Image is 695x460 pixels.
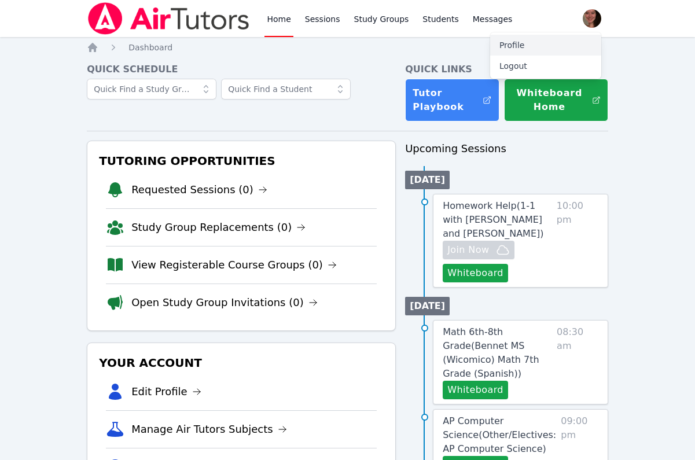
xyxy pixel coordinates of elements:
span: 10:00 pm [557,199,598,282]
img: Air Tutors [87,2,251,35]
a: Profile [490,35,601,56]
a: Edit Profile [131,384,201,400]
h3: Upcoming Sessions [405,141,608,157]
a: Tutor Playbook [405,79,499,122]
a: Study Group Replacements (0) [131,219,306,235]
button: Whiteboard Home [504,79,608,122]
li: [DATE] [405,297,450,315]
span: Homework Help ( 1-1 with [PERSON_NAME] and [PERSON_NAME] ) [443,200,543,239]
a: View Registerable Course Groups (0) [131,257,337,273]
a: Open Study Group Invitations (0) [131,295,318,311]
span: Messages [473,13,513,25]
h4: Quick Links [405,62,608,76]
a: Dashboard [128,42,172,53]
button: Whiteboard [443,381,508,399]
span: AP Computer Science ( Other/Electives: AP Computer Science ) [443,415,556,454]
span: Join Now [447,243,489,257]
a: AP Computer Science(Other/Electives: AP Computer Science) [443,414,556,456]
h4: Quick Schedule [87,62,396,76]
a: Math 6th-8th Grade(Bennet MS (Wicomico) Math 7th Grade (Spanish)) [443,325,552,381]
h3: Your Account [97,352,386,373]
button: Logout [490,56,601,76]
span: Dashboard [128,43,172,52]
nav: Breadcrumb [87,42,608,53]
a: Manage Air Tutors Subjects [131,421,287,437]
button: Whiteboard [443,264,508,282]
h3: Tutoring Opportunities [97,150,386,171]
button: Join Now [443,241,514,259]
a: Homework Help(1-1 with [PERSON_NAME] and [PERSON_NAME]) [443,199,552,241]
input: Quick Find a Student [221,79,351,100]
li: [DATE] [405,171,450,189]
input: Quick Find a Study Group [87,79,216,100]
span: 08:30 am [557,325,598,399]
a: Requested Sessions (0) [131,182,267,198]
span: Math 6th-8th Grade ( Bennet MS (Wicomico) Math 7th Grade (Spanish) ) [443,326,539,379]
